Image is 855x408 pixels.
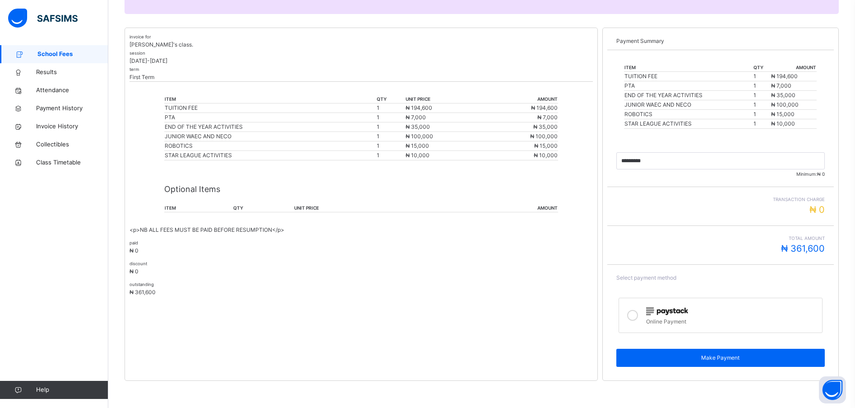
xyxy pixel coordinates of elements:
div: PTA [165,113,376,122]
th: qty [376,95,405,103]
span: Help [36,385,108,394]
td: 1 [753,109,771,119]
td: 1 [753,71,771,81]
td: 1 [376,103,405,113]
span: Attendance [36,86,108,95]
p: First Term [129,73,593,81]
p: [PERSON_NAME]'s class. [129,41,593,49]
td: 1 [376,122,405,131]
th: qty [233,204,294,212]
img: safsims [8,9,78,28]
span: ₦ 100,000 [771,101,799,108]
span: ₦ 15,000 [771,111,795,117]
img: paystack.0b99254114f7d5403c0525f3550acd03.svg [646,307,688,315]
th: item [164,95,376,103]
div: END OF THE YEAR ACTIVITIES [165,123,376,131]
div: TUITION FEE [165,104,376,112]
p: [DATE]-[DATE] [129,57,593,65]
span: ₦ 10,000 [406,152,430,159]
span: ₦ 35,000 [406,123,430,130]
td: 1 [753,119,771,128]
td: JUNIOR WAEC AND NECO [624,100,753,109]
span: ₦ 361,600 [781,243,825,254]
span: ₦ 10,000 [534,152,558,159]
span: ₦ 100,000 [406,133,433,140]
th: item [624,64,753,72]
p: <p>NB ALL FEES MUST BE PAID BEFORE RESUMPTION</p> [129,226,593,234]
td: 1 [753,100,771,109]
span: Transaction charge [616,196,825,203]
span: ₦ 7,000 [406,114,426,121]
span: ₦ 10,000 [771,120,795,127]
td: PTA [624,81,753,90]
span: Make Payment [623,354,818,362]
span: Select payment method [616,274,676,281]
small: paid [129,240,138,245]
small: discount [129,261,147,266]
td: 1 [753,81,771,90]
span: ₦ 7,000 [771,82,791,89]
td: 1 [376,150,405,160]
span: Total Amount [616,235,825,242]
th: amount [439,204,558,212]
span: Minimum: [616,171,825,178]
div: Online Payment [646,315,818,326]
span: ₦ 7,000 [537,114,558,121]
td: END OF THE YEAR ACTIVITIES [624,90,753,100]
span: ₦ 15,000 [406,142,429,149]
span: School Fees [37,50,108,59]
p: Payment Summary [616,37,825,45]
span: ₦ 100,000 [530,133,558,140]
span: ₦ 0 [817,171,825,177]
td: 1 [376,141,405,150]
button: Open asap [819,376,846,403]
th: amount [771,64,817,72]
th: qty [753,64,771,72]
div: STAR LEAGUE ACTIVITIES [165,151,376,159]
th: item [164,204,233,212]
td: TUITION FEE [624,71,753,81]
td: STAR LEAGUE ACTIVITIES [624,119,753,128]
span: ₦ 35,000 [533,123,558,130]
td: ROBOTICS [624,109,753,119]
span: Payment History [36,104,108,113]
th: amount [481,95,558,103]
span: Invoice History [36,122,108,131]
span: Results [36,68,108,77]
th: unit price [294,204,439,212]
span: ₦ 361,600 [129,289,156,295]
td: 1 [753,90,771,100]
th: unit price [405,95,481,103]
td: 1 [376,113,405,122]
span: ₦ 0 [129,268,139,275]
span: ₦ 15,000 [534,142,558,149]
div: JUNIOR WAEC AND NECO [165,132,376,141]
div: ROBOTICS [165,142,376,150]
span: ₦ 0 [129,247,139,254]
span: ₦ 35,000 [771,92,795,98]
span: ₦ 194,600 [771,73,798,80]
span: Collectibles [36,140,108,149]
span: ₦ 0 [809,204,825,215]
span: Class Timetable [36,158,108,167]
p: Optional Items [164,183,558,195]
small: term [129,67,139,72]
span: ₦ 194,600 [406,104,432,111]
span: ₦ 194,600 [531,104,558,111]
td: 1 [376,131,405,141]
small: invoice for [129,34,151,39]
small: outstanding [129,282,154,287]
small: session [129,51,145,56]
